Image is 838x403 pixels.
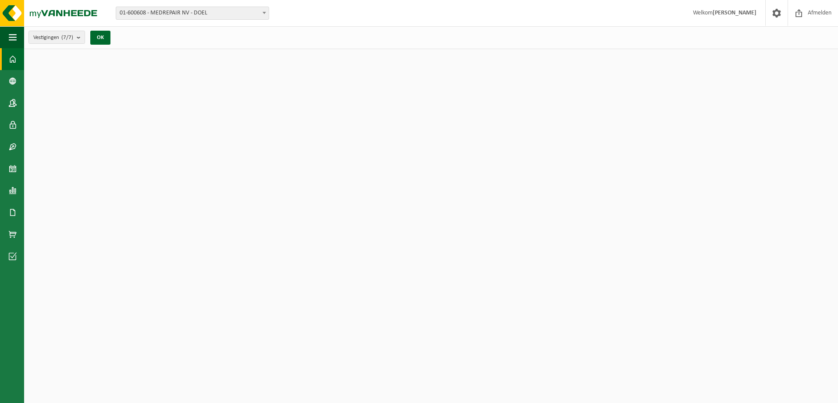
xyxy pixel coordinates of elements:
strong: [PERSON_NAME] [713,10,756,16]
span: Vestigingen [33,31,73,44]
button: OK [90,31,110,45]
span: 01-600608 - MEDREPAIR NV - DOEL [116,7,269,20]
span: 01-600608 - MEDREPAIR NV - DOEL [116,7,269,19]
count: (7/7) [61,35,73,40]
button: Vestigingen(7/7) [28,31,85,44]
